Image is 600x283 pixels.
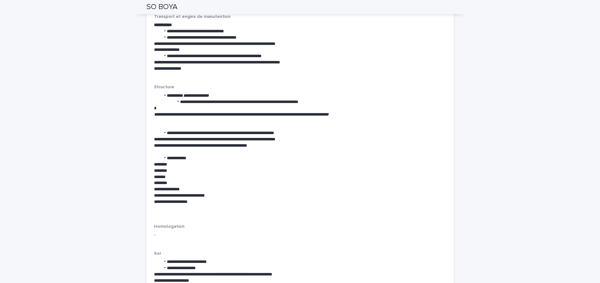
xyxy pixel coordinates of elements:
[154,224,184,229] span: Homologation
[154,85,174,89] span: Structure
[146,3,178,12] h2: SO BOYA
[154,14,231,19] span: Transport et engins de manutention
[154,251,161,256] span: Sol
[154,232,446,238] p: -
